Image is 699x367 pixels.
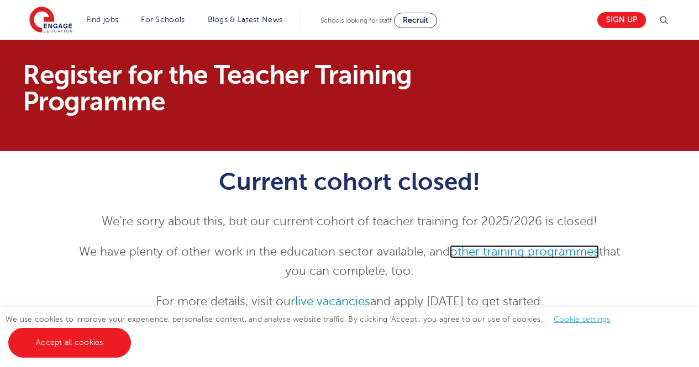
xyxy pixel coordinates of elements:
[78,242,621,281] p: We have plenty of other work in the education sector available, and that you can complete, too.
[78,212,621,231] p: We’re sorry about this, but our current cohort of teacher training for 2025/2026 is closed!
[554,315,611,323] a: Cookie settings
[450,245,599,258] a: other training programmes
[403,16,428,24] span: Recruit
[8,328,131,358] a: Accept all cookies
[208,15,283,24] a: Blogs & Latest News
[23,62,453,115] h1: Register for the Teacher Training Programme
[78,168,621,195] h1: Current cohort closed!
[6,315,622,347] span: We use cookies to improve your experience, personalise content, and analyse website traffic. By c...
[394,13,437,28] a: Recruit
[86,15,119,24] a: Find jobs
[141,15,185,24] a: For Schools
[29,7,72,34] img: Engage Education
[320,17,392,24] span: Schools looking for staff
[597,12,646,28] a: Sign up
[78,292,621,311] p: For more details, visit our and apply [DATE] to get started.
[295,295,370,308] a: live vacancies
